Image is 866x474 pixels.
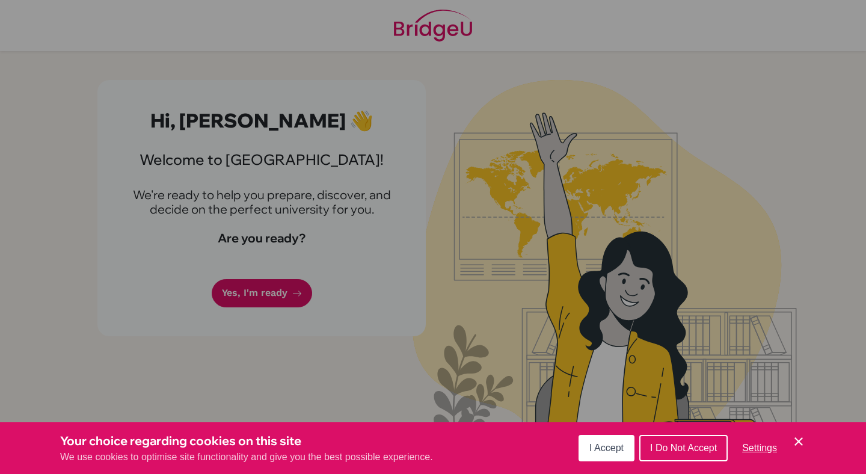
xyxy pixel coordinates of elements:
h3: Your choice regarding cookies on this site [60,432,433,450]
button: I Do Not Accept [639,435,728,461]
button: I Accept [579,435,634,461]
button: Save and close [791,434,806,449]
p: We use cookies to optimise site functionality and give you the best possible experience. [60,450,433,464]
span: I Do Not Accept [650,443,717,453]
span: Settings [742,443,777,453]
button: Settings [732,436,787,460]
span: I Accept [589,443,624,453]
